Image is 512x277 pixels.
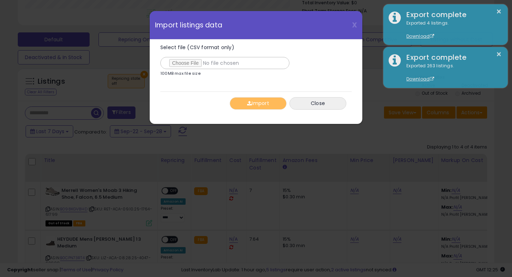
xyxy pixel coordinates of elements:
button: Import [230,97,287,110]
button: Close [289,97,346,110]
div: Export complete [401,52,502,63]
a: Download [406,76,434,82]
p: 100MB max file size [160,72,201,75]
button: × [496,50,502,59]
span: Select file (CSV format only) [160,44,234,51]
button: × [496,7,502,16]
div: Exported 4 listings. [401,20,502,40]
span: X [352,20,357,30]
div: Exported 263 listings. [401,63,502,83]
span: Import listings data [155,22,222,28]
div: Export complete [401,10,502,20]
a: Download [406,33,434,39]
